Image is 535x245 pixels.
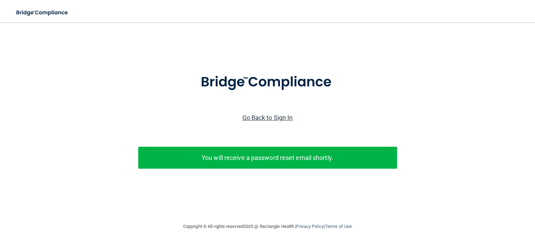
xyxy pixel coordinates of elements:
[10,6,75,20] img: bridge_compliance_login_screen.278c3ca4.svg
[242,114,293,121] a: Go Back to Sign In
[296,224,324,229] a: Privacy Policy
[144,152,392,163] p: You will receive a password reset email shortly.
[186,64,349,100] img: bridge_compliance_login_screen.278c3ca4.svg
[325,224,352,229] a: Terms of Use
[140,215,395,238] div: Copyright © All rights reserved 2025 @ Rectangle Health | |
